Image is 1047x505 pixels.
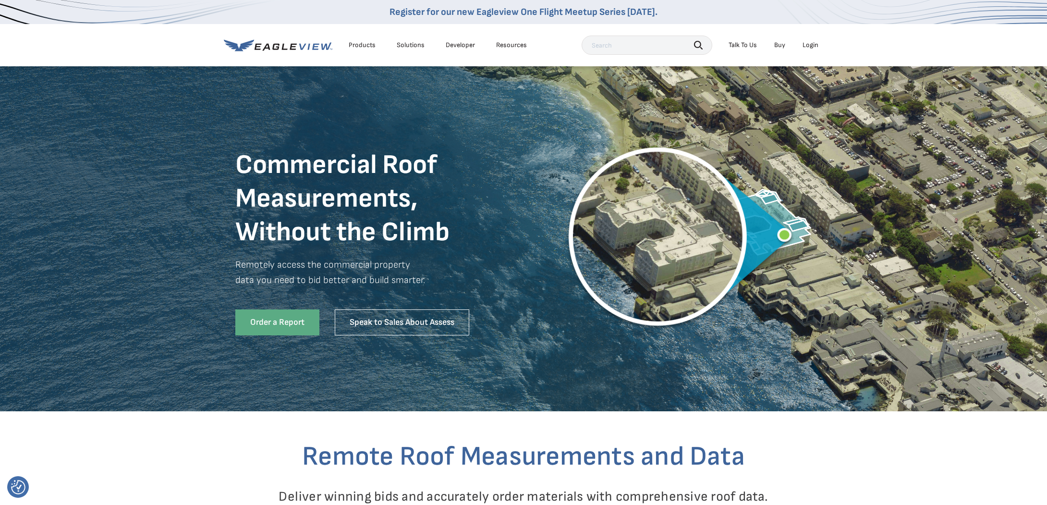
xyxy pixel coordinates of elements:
[11,480,25,494] img: Revisit consent button
[446,41,475,49] a: Developer
[774,41,785,49] a: Buy
[243,440,804,474] h2: Remote Roof Measurements and Data
[349,41,376,49] div: Products
[803,41,818,49] div: Login
[235,309,319,335] a: Order a Report
[11,480,25,494] button: Consent Preferences
[235,257,523,302] p: Remotely access the commercial property data you need to bid better and build smarter.
[390,6,657,18] a: Register for our new Eagleview One Flight Meetup Series [DATE].
[335,309,469,335] a: Speak to Sales About Assess
[235,148,523,249] h1: Commercial Roof Measurements, Without the Climb
[496,41,527,49] div: Resources
[582,36,712,55] input: Search
[243,488,804,505] h4: Deliver winning bids and accurately order materials with comprehensive roof data.
[397,41,425,49] div: Solutions
[729,41,757,49] div: Talk To Us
